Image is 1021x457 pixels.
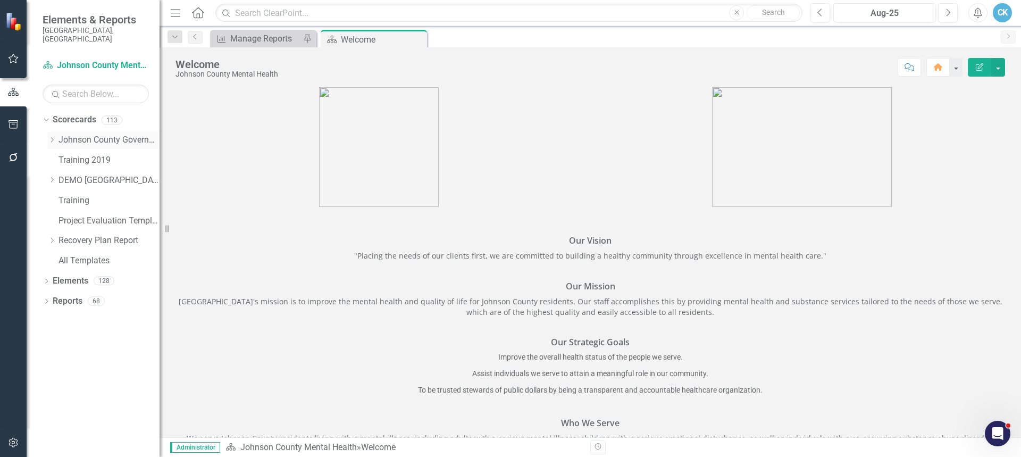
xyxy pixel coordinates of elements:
small: [GEOGRAPHIC_DATA], [GEOGRAPHIC_DATA] [43,26,149,44]
div: » [225,442,582,454]
a: DEMO [GEOGRAPHIC_DATA] [58,175,160,187]
span: Improve the overall health status of the people we serve. [498,353,683,361]
a: Johnson County Mental Health [43,60,149,72]
span: [GEOGRAPHIC_DATA]'s mission is to improve the mental health and quality of life for Johnson Count... [179,296,1002,317]
span: We serve Johnson County residents living with a mental illness, including adults with a serious m... [187,433,994,454]
a: Reports [53,295,82,308]
div: 128 [94,277,114,286]
a: Training 2019 [58,154,160,167]
a: Johnson County Mental Health [240,442,357,452]
div: 68 [88,297,105,306]
div: Welcome [361,442,396,452]
input: Search ClearPoint... [215,4,802,22]
input: Search Below... [43,85,149,103]
span: Assist individuals we serve to attain a meaningful role in our community. [472,369,708,378]
a: Recovery Plan Report [58,235,160,247]
div: Manage Reports [230,32,300,45]
span: To be trusted stewards of public dollars by being a transparent and accountable healthcare organi... [418,386,763,394]
span: Administrator [170,442,220,453]
div: Aug-25 [837,7,932,20]
img: ClearPoint Strategy [5,12,24,31]
strong: Our Mission [566,280,615,292]
a: Elements [53,275,88,287]
div: Welcome [175,59,278,70]
a: Manage Reports [213,32,300,45]
strong: Our Strategic Goals [551,336,630,348]
button: CK [993,3,1012,22]
span: Search [762,8,785,16]
a: Scorecards [53,114,96,126]
a: Training [58,195,160,207]
a: All Templates [58,255,160,267]
button: Aug-25 [833,3,935,22]
a: Project Evaluation Template Scorecard [58,215,160,227]
span: Elements & Reports [43,13,149,26]
strong: Our Vision [569,235,612,246]
div: Welcome [341,33,424,46]
iframe: Intercom live chat [985,421,1010,446]
button: Search [747,5,800,20]
span: "Placing the needs of our clients first, we are committed to building a healthy community through... [354,251,826,261]
div: Johnson County Mental Health [175,70,278,78]
strong: Who We Serve [561,417,620,429]
a: Johnson County Government [58,134,160,146]
div: 113 [102,115,122,124]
